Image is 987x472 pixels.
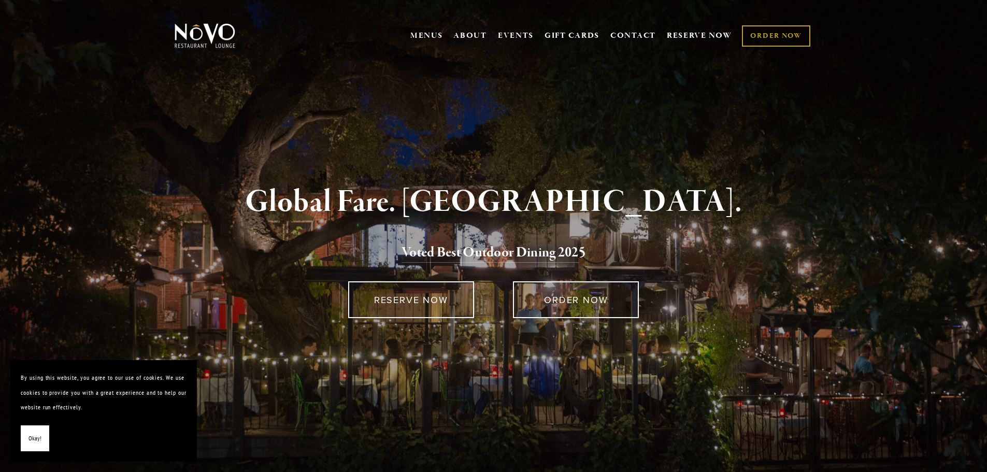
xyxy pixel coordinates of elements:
[667,26,732,46] a: RESERVE NOW
[28,431,41,446] span: Okay!
[21,425,49,452] button: Okay!
[245,182,742,222] strong: Global Fare. [GEOGRAPHIC_DATA].
[498,31,534,41] a: EVENTS
[402,244,579,263] a: Voted Best Outdoor Dining 202
[192,242,796,264] h2: 5
[513,281,639,318] a: ORDER NOW
[348,281,474,318] a: RESERVE NOW
[742,25,810,47] a: ORDER NOW
[173,23,237,49] img: Novo Restaurant &amp; Lounge
[610,26,656,46] a: CONTACT
[545,26,599,46] a: GIFT CARDS
[21,370,187,415] p: By using this website, you agree to our use of cookies. We use cookies to provide you with a grea...
[10,360,197,462] section: Cookie banner
[410,31,443,41] a: MENUS
[453,31,487,41] a: ABOUT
